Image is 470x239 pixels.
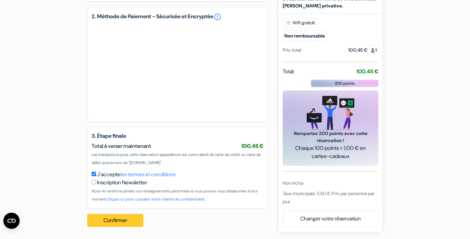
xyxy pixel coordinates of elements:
[283,31,327,41] small: Non remboursable
[97,179,147,187] label: Inscription Newsletter
[241,142,264,150] span: 100,45 €
[283,18,318,28] span: Wifi gratuit
[291,130,370,144] span: Remportez 200 points avec cette réservation !
[283,47,303,54] div: Prix total :
[348,47,378,54] div: 100,45 €
[356,68,378,75] strong: 100,45 €
[97,170,175,179] label: J'accepte
[92,152,261,165] span: Les transactions pour cette réservation apparaîtront sur votre relevé de carte de crédit ou carte...
[291,144,370,160] span: Chaque 100 points = 1,00 € en cartes-cadeaux
[370,48,375,53] img: guest.svg
[92,188,258,202] small: Nous ne vendrons jamais vos renseignements personnels et vous pouvez vous désabonner à tout moment.
[3,213,20,229] button: Ouvrir le widget CMP
[87,214,143,227] button: Confirmer
[335,80,355,86] span: 200 points
[286,20,291,26] img: free_wifi.svg
[92,142,151,150] span: Total à verser maintenant
[368,45,378,55] span: 1
[98,30,257,109] iframe: Cadre de saisie sécurisé pour le paiement
[213,13,221,21] a: error_outline
[107,196,205,202] a: Cliquez ici pour consulter notre chartre de confidentialité.
[283,212,378,225] a: Changer votre réservation
[283,68,295,76] span: Total:
[283,190,375,205] span: Taxe municipale: 5,50 € Prix par personne par jour
[92,133,264,139] h5: 3. Étape finale
[283,180,378,187] div: Non inclus
[92,13,264,21] h5: 2. Méthode de Paiement - Sécurisée et Encryptée
[307,96,354,130] img: gift_card_hero_new.png
[120,171,175,178] a: les termes et conditions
